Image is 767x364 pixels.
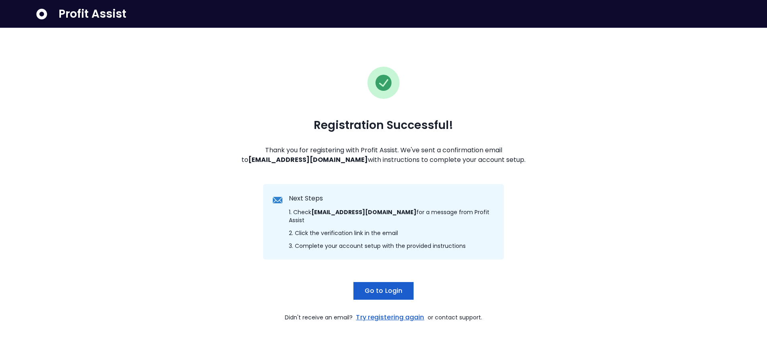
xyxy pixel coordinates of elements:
button: Go to Login [353,282,414,300]
a: Try registering again [354,313,426,322]
span: 2. Click the verification link in the email [289,229,398,237]
span: Didn't receive an email? or contact support. [285,313,482,322]
strong: [EMAIL_ADDRESS][DOMAIN_NAME] [311,208,416,216]
span: 1. Check for a message from Profit Assist [289,208,494,224]
span: Go to Login [365,286,402,296]
span: 3. Complete your account setup with the provided instructions [289,242,466,250]
strong: [EMAIL_ADDRESS][DOMAIN_NAME] [248,155,368,164]
span: Next Steps [289,194,323,203]
span: Registration Successful! [314,118,453,133]
span: Thank you for registering with Profit Assist. We've sent a confirmation email to with instruction... [236,145,531,165]
span: Profit Assist [59,7,126,21]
